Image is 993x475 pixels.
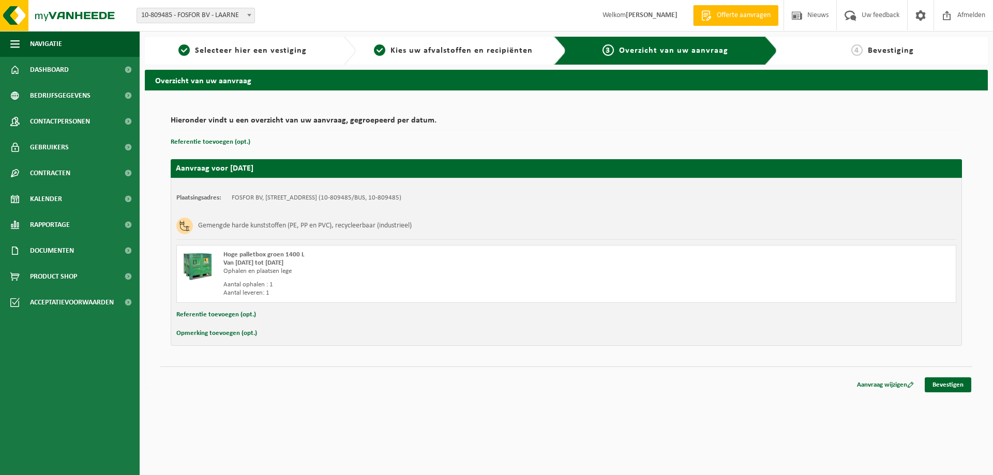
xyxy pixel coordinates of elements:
span: 2 [374,44,385,56]
span: Product Shop [30,264,77,289]
span: Gebruikers [30,134,69,160]
div: Aantal ophalen : 1 [223,281,608,289]
span: Dashboard [30,57,69,83]
span: Kalender [30,186,62,212]
span: 4 [851,44,863,56]
strong: Plaatsingsadres: [176,194,221,201]
span: Bedrijfsgegevens [30,83,91,109]
a: Bevestigen [925,377,971,392]
td: FOSFOR BV, [STREET_ADDRESS] (10-809485/BUS, 10-809485) [232,194,401,202]
span: Overzicht van uw aanvraag [619,47,728,55]
span: Hoge palletbox groen 1400 L [223,251,305,258]
a: Offerte aanvragen [693,5,778,26]
span: 10-809485 - FOSFOR BV - LAARNE [137,8,254,23]
img: PB-HB-1400-HPE-GN-01.png [182,251,213,282]
a: Aanvraag wijzigen [849,377,922,392]
span: 3 [603,44,614,56]
button: Opmerking toevoegen (opt.) [176,327,257,340]
h3: Gemengde harde kunststoffen (PE, PP en PVC), recycleerbaar (industrieel) [198,218,412,234]
span: Acceptatievoorwaarden [30,289,114,315]
span: Rapportage [30,212,70,238]
div: Aantal leveren: 1 [223,289,608,297]
span: 1 [178,44,190,56]
h2: Hieronder vindt u een overzicht van uw aanvraag, gegroepeerd per datum. [171,116,962,130]
button: Referentie toevoegen (opt.) [171,135,250,149]
div: Ophalen en plaatsen lege [223,267,608,275]
strong: [PERSON_NAME] [626,11,678,19]
strong: Van [DATE] tot [DATE] [223,259,283,266]
strong: Aanvraag voor [DATE] [176,164,253,173]
h2: Overzicht van uw aanvraag [145,70,988,90]
button: Referentie toevoegen (opt.) [176,308,256,321]
span: Kies uw afvalstoffen en recipiënten [390,47,533,55]
a: 1Selecteer hier een vestiging [150,44,335,57]
a: 2Kies uw afvalstoffen en recipiënten [361,44,546,57]
span: Navigatie [30,31,62,57]
span: Selecteer hier een vestiging [195,47,307,55]
span: Bevestiging [868,47,914,55]
span: Offerte aanvragen [714,10,773,21]
span: Contactpersonen [30,109,90,134]
span: 10-809485 - FOSFOR BV - LAARNE [137,8,255,23]
span: Documenten [30,238,74,264]
span: Contracten [30,160,70,186]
